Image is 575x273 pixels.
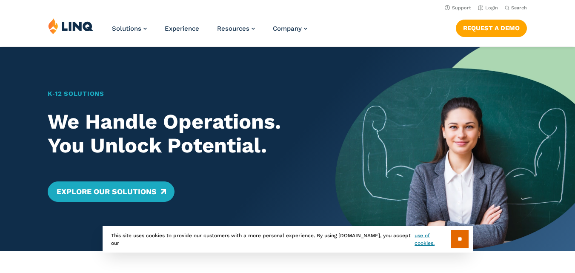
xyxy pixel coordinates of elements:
[112,25,141,32] span: Solutions
[48,181,174,202] a: Explore Our Solutions
[48,89,312,99] h1: K‑12 Solutions
[165,25,199,32] a: Experience
[273,25,302,32] span: Company
[273,25,307,32] a: Company
[415,232,451,247] a: use of cookies.
[48,110,312,158] h2: We Handle Operations. You Unlock Potential.
[456,20,527,37] a: Request a Demo
[103,226,473,253] div: This site uses cookies to provide our customers with a more personal experience. By using [DOMAIN...
[456,18,527,37] nav: Button Navigation
[217,25,255,32] a: Resources
[505,5,527,11] button: Open Search Bar
[335,47,575,251] img: Home Banner
[48,18,93,34] img: LINQ | K‑12 Software
[445,5,471,11] a: Support
[217,25,249,32] span: Resources
[112,25,147,32] a: Solutions
[478,5,498,11] a: Login
[112,18,307,46] nav: Primary Navigation
[511,5,527,11] span: Search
